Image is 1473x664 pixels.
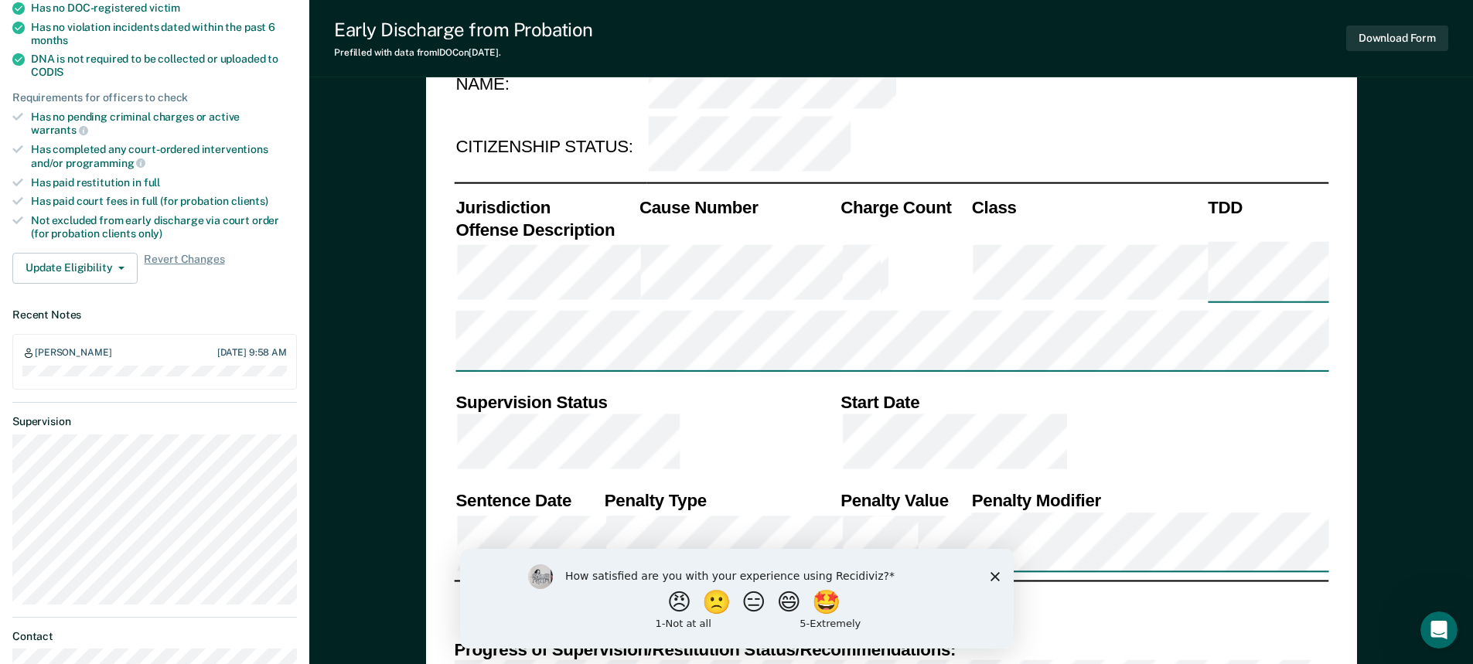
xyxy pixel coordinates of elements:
[138,227,162,240] span: only)
[454,53,646,116] td: NAME:
[144,253,224,284] span: Revert Changes
[231,195,268,207] span: clients)
[31,143,297,169] div: Has completed any court-ordered interventions and/or
[31,214,297,240] div: Not excluded from early discharge via court order (for probation clients
[602,489,838,511] th: Penalty Type
[31,176,297,189] div: Has paid restitution in
[31,34,68,46] span: months
[839,489,970,511] th: Penalty Value
[970,489,1328,511] th: Penalty Modifier
[31,195,297,208] div: Has paid court fees in full (for probation
[1346,26,1448,51] button: Download Form
[31,21,297,47] div: Has no violation incidents dated within the past 6
[334,19,593,41] div: Early Discharge from Probation
[334,47,593,58] div: Prefilled with data from IDOC on [DATE] .
[12,415,297,428] dt: Supervision
[12,630,297,643] dt: Contact
[454,638,1328,660] div: Progress of Supervision/Restitution Status/Recommendations:
[144,176,160,189] span: full
[12,91,297,104] div: Requirements for officers to check
[454,196,638,218] th: Jurisdiction
[12,253,138,284] button: Update Eligibility
[1420,611,1458,649] iframe: Intercom live chat
[454,489,602,511] th: Sentence Date
[31,124,88,136] span: warrants
[454,116,646,179] td: CITIZENSHIP STATUS:
[637,196,838,218] th: Cause Number
[31,2,297,15] div: Has no DOC-registered
[149,2,180,14] span: victim
[31,66,63,78] span: CODIS
[454,218,638,240] th: Offense Description
[217,347,287,358] div: [DATE] 9:58 AM
[31,111,297,137] div: Has no pending criminal charges or active
[839,390,1328,413] th: Start Date
[454,390,839,413] th: Supervision Status
[1206,196,1328,218] th: TDD
[35,347,111,359] div: [PERSON_NAME]
[460,549,1014,649] iframe: Survey by Kim from Recidiviz
[31,53,297,79] div: DNA is not required to be collected or uploaded to
[66,157,145,169] span: programming
[839,196,970,218] th: Charge Count
[970,196,1205,218] th: Class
